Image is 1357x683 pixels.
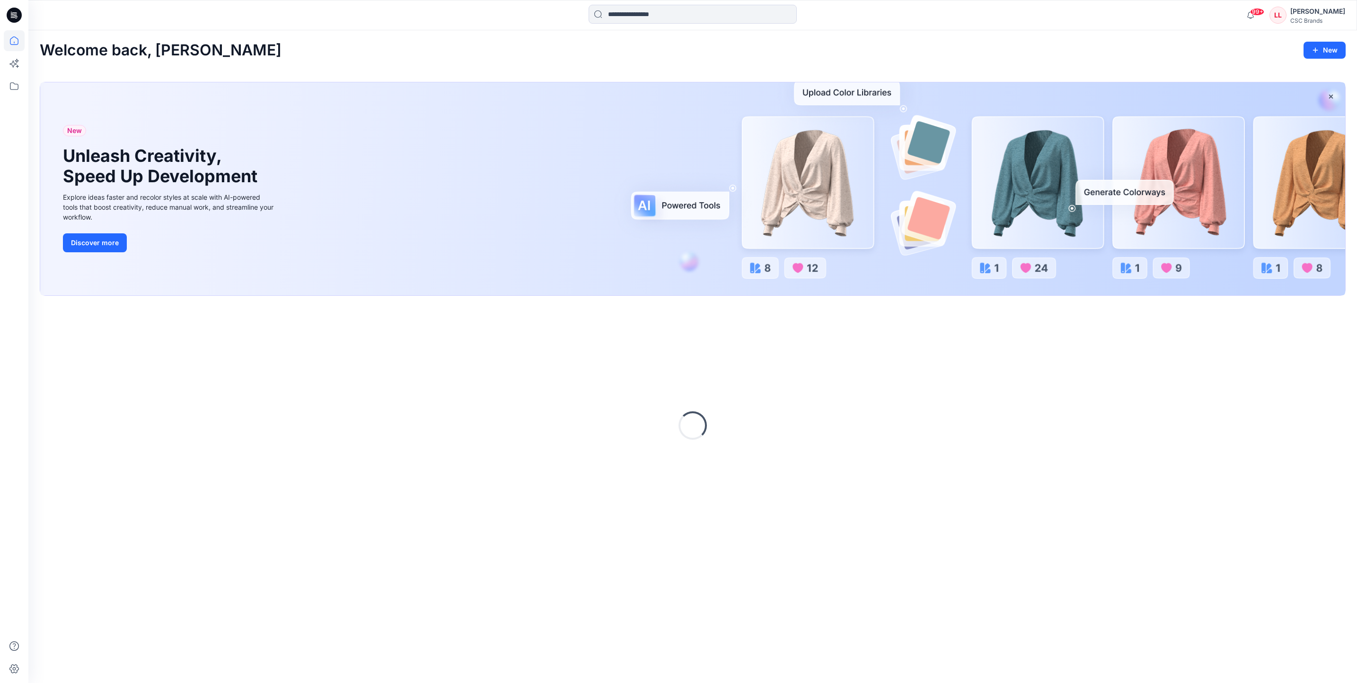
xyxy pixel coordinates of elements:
[63,233,276,252] a: Discover more
[1269,7,1287,24] div: LL
[1304,42,1346,59] button: New
[63,233,127,252] button: Discover more
[67,125,82,136] span: New
[63,192,276,222] div: Explore ideas faster and recolor styles at scale with AI-powered tools that boost creativity, red...
[40,42,282,59] h2: Welcome back, [PERSON_NAME]
[63,146,262,186] h1: Unleash Creativity, Speed Up Development
[1290,17,1345,24] div: CSC Brands
[1290,6,1345,17] div: [PERSON_NAME]
[1250,8,1264,16] span: 99+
